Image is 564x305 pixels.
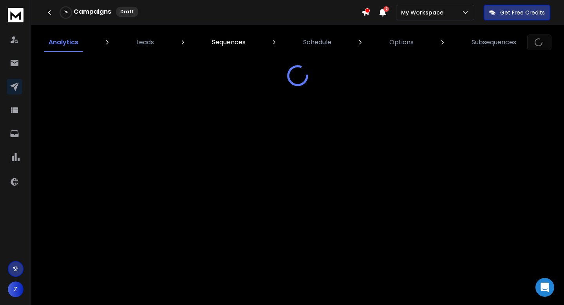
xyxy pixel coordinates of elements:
[49,38,78,47] p: Analytics
[44,33,83,52] a: Analytics
[132,33,159,52] a: Leads
[8,281,23,297] button: Z
[535,278,554,297] div: Open Intercom Messenger
[484,5,550,20] button: Get Free Credits
[207,33,250,52] a: Sequences
[401,9,446,16] p: My Workspace
[74,7,111,16] h1: Campaigns
[212,38,246,47] p: Sequences
[303,38,331,47] p: Schedule
[136,38,154,47] p: Leads
[298,33,336,52] a: Schedule
[472,38,516,47] p: Subsequences
[467,33,521,52] a: Subsequences
[64,10,68,15] p: 0 %
[8,8,23,22] img: logo
[500,9,545,16] p: Get Free Credits
[116,7,138,17] div: Draft
[383,6,389,12] span: 2
[385,33,418,52] a: Options
[389,38,414,47] p: Options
